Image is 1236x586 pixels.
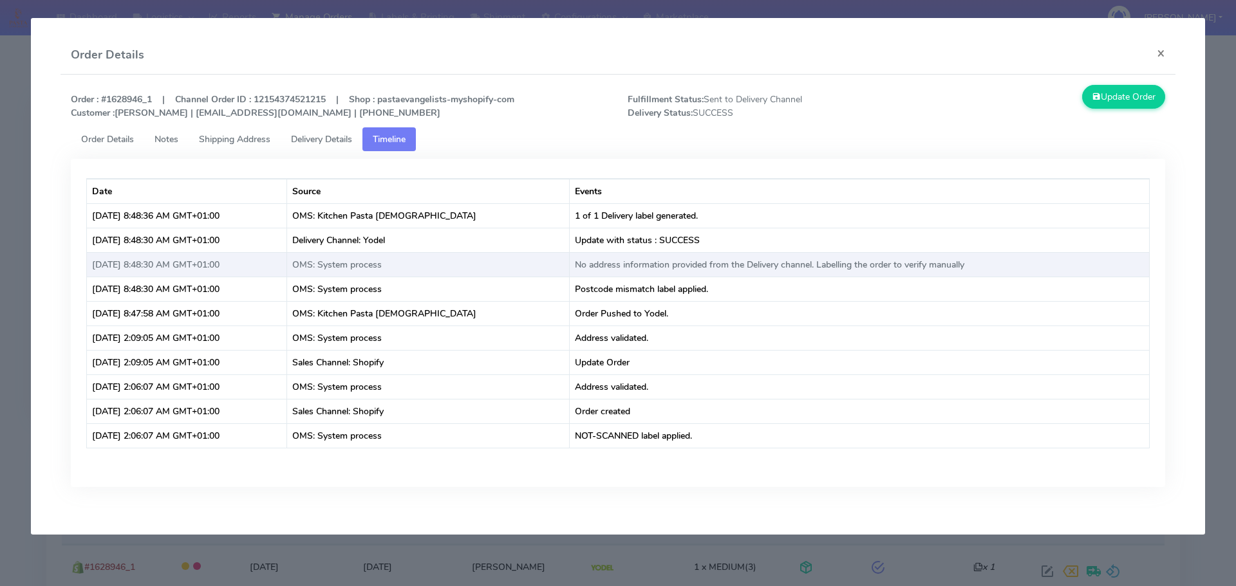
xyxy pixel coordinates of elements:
[570,399,1149,423] td: Order created
[87,325,288,350] td: [DATE] 2:09:05 AM GMT+01:00
[87,374,288,399] td: [DATE] 2:06:07 AM GMT+01:00
[287,228,570,252] td: Delivery Channel: Yodel
[1082,85,1166,109] button: Update Order
[287,179,570,203] th: Source
[71,46,144,64] h4: Order Details
[628,107,693,119] strong: Delivery Status:
[71,127,1166,151] ul: Tabs
[287,252,570,277] td: OMS: System process
[287,203,570,228] td: OMS: Kitchen Pasta [DEMOGRAPHIC_DATA]
[287,350,570,374] td: Sales Channel: Shopify
[287,423,570,448] td: OMS: System process
[570,423,1149,448] td: NOT-SCANNED label applied.
[570,325,1149,350] td: Address validated.
[87,399,288,423] td: [DATE] 2:06:07 AM GMT+01:00
[291,133,352,145] span: Delivery Details
[287,325,570,350] td: OMS: System process
[87,228,288,252] td: [DATE] 8:48:30 AM GMT+01:00
[87,423,288,448] td: [DATE] 2:06:07 AM GMT+01:00
[81,133,134,145] span: Order Details
[71,93,514,119] strong: Order : #1628946_1 | Channel Order ID : 12154374521215 | Shop : pastaevangelists-myshopify-com [P...
[570,228,1149,252] td: Update with status : SUCCESS
[199,133,270,145] span: Shipping Address
[570,301,1149,325] td: Order Pushed to Yodel.
[570,374,1149,399] td: Address validated.
[628,93,704,105] strong: Fulfillment Status:
[1147,36,1175,70] button: Close
[87,301,288,325] td: [DATE] 8:47:58 AM GMT+01:00
[87,277,288,301] td: [DATE] 8:48:30 AM GMT+01:00
[87,252,288,277] td: [DATE] 8:48:30 AM GMT+01:00
[87,350,288,374] td: [DATE] 2:09:05 AM GMT+01:00
[71,107,115,119] strong: Customer :
[287,277,570,301] td: OMS: System process
[287,301,570,325] td: OMS: Kitchen Pasta [DEMOGRAPHIC_DATA]
[618,93,897,120] span: Sent to Delivery Channel SUCCESS
[87,203,288,228] td: [DATE] 8:48:36 AM GMT+01:00
[373,133,406,145] span: Timeline
[87,179,288,203] th: Date
[287,374,570,399] td: OMS: System process
[570,179,1149,203] th: Events
[570,277,1149,301] td: Postcode mismatch label applied.
[287,399,570,423] td: Sales Channel: Shopify
[154,133,178,145] span: Notes
[570,252,1149,277] td: No address information provided from the Delivery channel. Labelling the order to verify manually
[570,203,1149,228] td: 1 of 1 Delivery label generated.
[570,350,1149,374] td: Update Order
